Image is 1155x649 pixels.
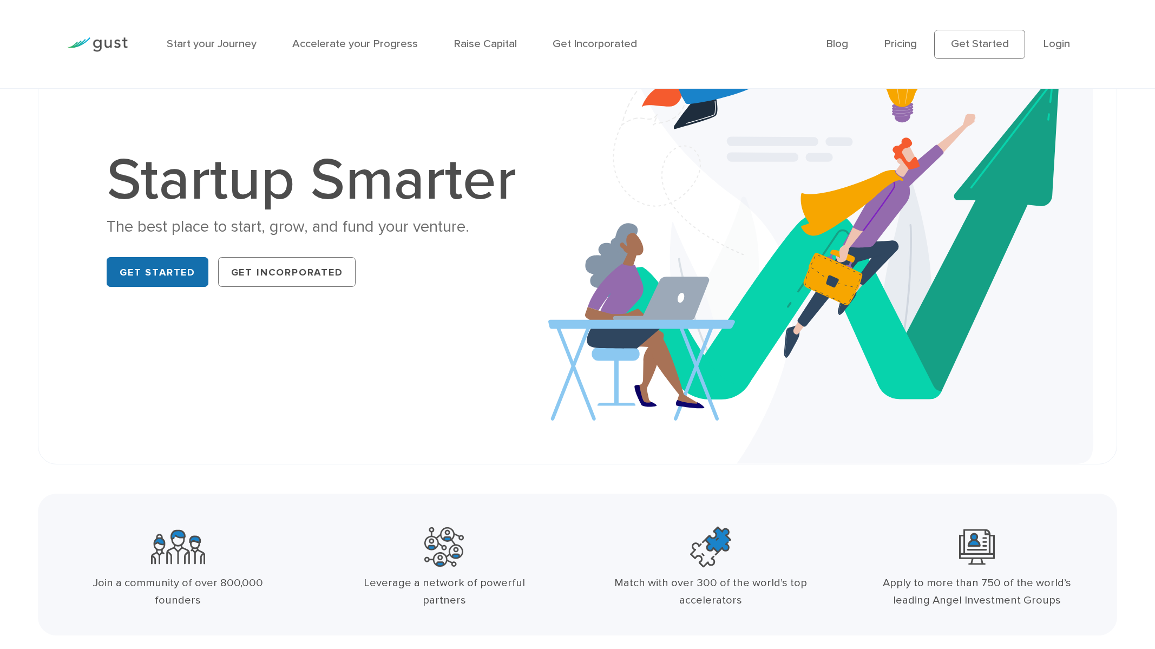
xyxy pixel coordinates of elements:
a: Pricing [884,37,917,50]
a: Login [1043,37,1070,50]
div: The best place to start, grow, and fund your venture. [107,216,530,238]
div: Apply to more than 750 of the world’s leading Angel Investment Groups [878,574,1076,609]
a: Get Incorporated [553,37,637,50]
a: Get Started [107,257,208,286]
img: Top Accelerators [690,525,731,569]
img: Community Founders [151,525,205,569]
a: Raise Capital [454,37,517,50]
div: Match with over 300 of the world’s top accelerators [612,574,810,609]
div: Join a community of over 800,000 founders [79,574,277,609]
a: Get Incorporated [218,257,356,286]
a: Accelerate your Progress [292,37,418,50]
a: Blog [826,37,848,50]
div: Leverage a network of powerful partners [345,574,543,609]
h1: Startup Smarter [107,151,530,210]
a: Start your Journey [167,37,257,50]
img: Leading Angel Investment [959,525,995,569]
img: Gust Logo [67,37,128,52]
img: Powerful Partners [424,525,464,569]
a: Get Started [934,30,1025,59]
